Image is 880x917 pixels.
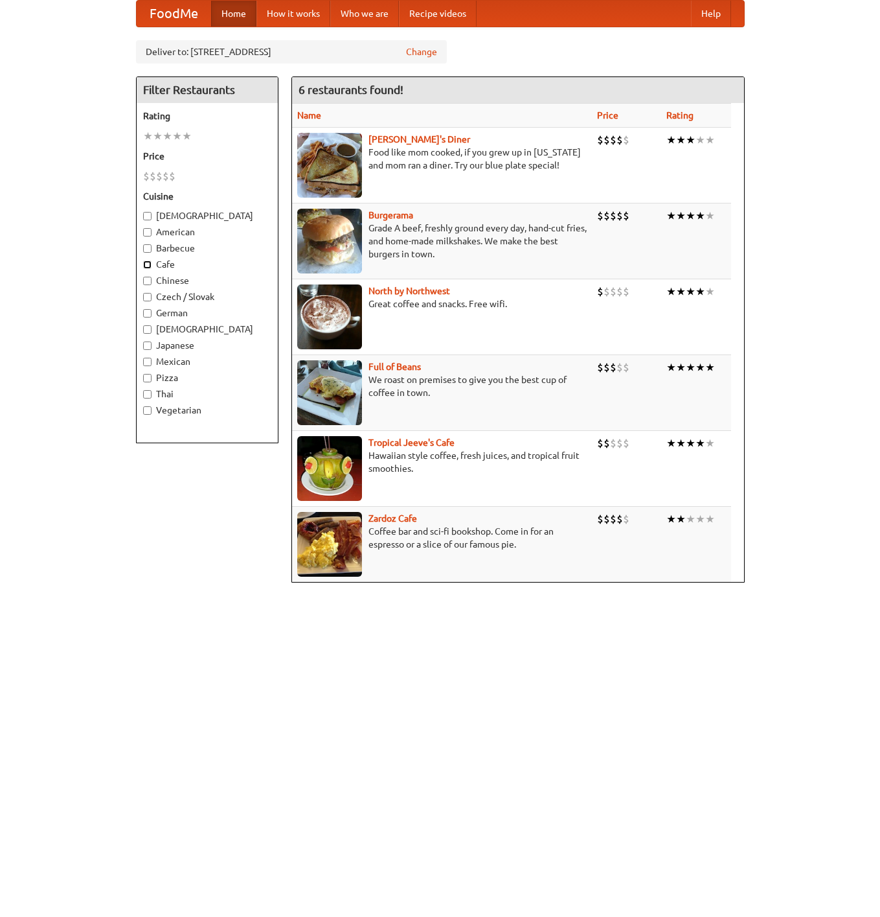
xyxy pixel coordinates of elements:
[666,436,676,450] li: ★
[143,323,271,336] label: [DEMOGRAPHIC_DATA]
[163,129,172,143] li: ★
[143,293,152,301] input: Czech / Slovak
[616,209,623,223] li: $
[610,209,616,223] li: $
[297,512,362,577] img: zardoz.jpg
[610,512,616,526] li: $
[705,209,715,223] li: ★
[623,133,629,147] li: $
[686,284,695,299] li: ★
[297,222,587,261] p: Grade A beef, freshly ground every day, hand-cut fries, and home-made milkshakes. We make the bes...
[616,436,623,450] li: $
[368,134,470,145] a: [PERSON_NAME]'s Diner
[610,436,616,450] li: $
[368,437,455,448] a: Tropical Jeeve's Cafe
[676,436,686,450] li: ★
[597,110,618,121] a: Price
[143,388,271,400] label: Thai
[676,209,686,223] li: ★
[143,169,150,183] li: $
[623,436,629,450] li: $
[299,84,403,96] ng-pluralize: 6 restaurants found!
[676,284,686,299] li: ★
[666,512,676,526] li: ★
[695,133,705,147] li: ★
[368,210,413,220] a: Burgerama
[705,512,715,526] li: ★
[666,110,694,121] a: Rating
[297,297,587,310] p: Great coffee and snacks. Free wifi.
[143,212,152,220] input: [DEMOGRAPHIC_DATA]
[616,133,623,147] li: $
[597,512,604,526] li: $
[695,209,705,223] li: ★
[156,169,163,183] li: $
[597,284,604,299] li: $
[604,133,610,147] li: $
[297,284,362,349] img: north.jpg
[686,209,695,223] li: ★
[143,261,152,269] input: Cafe
[143,110,271,122] h5: Rating
[604,284,610,299] li: $
[616,360,623,375] li: $
[172,129,182,143] li: ★
[597,133,604,147] li: $
[368,513,417,524] a: Zardoz Cafe
[604,209,610,223] li: $
[686,360,695,375] li: ★
[137,77,278,103] h4: Filter Restaurants
[695,284,705,299] li: ★
[143,290,271,303] label: Czech / Slovak
[368,286,450,296] a: North by Northwest
[666,133,676,147] li: ★
[143,129,153,143] li: ★
[623,209,629,223] li: $
[610,284,616,299] li: $
[623,360,629,375] li: $
[297,209,362,273] img: burgerama.jpg
[616,512,623,526] li: $
[163,169,169,183] li: $
[143,374,152,382] input: Pizza
[143,190,271,203] h5: Cuisine
[136,40,447,64] div: Deliver to: [STREET_ADDRESS]
[695,360,705,375] li: ★
[695,512,705,526] li: ★
[143,244,152,253] input: Barbecue
[150,169,156,183] li: $
[604,512,610,526] li: $
[297,449,587,475] p: Hawaiian style coffee, fresh juices, and tropical fruit smoothies.
[297,525,587,551] p: Coffee bar and sci-fi bookshop. Come in for an espresso or a slice of our famous pie.
[705,284,715,299] li: ★
[676,133,686,147] li: ★
[623,512,629,526] li: $
[143,325,152,334] input: [DEMOGRAPHIC_DATA]
[297,436,362,501] img: jeeves.jpg
[686,512,695,526] li: ★
[143,226,271,238] label: American
[610,133,616,147] li: $
[143,404,271,417] label: Vegetarian
[211,1,256,27] a: Home
[368,362,421,372] a: Full of Beans
[169,169,175,183] li: $
[597,209,604,223] li: $
[297,110,321,121] a: Name
[705,133,715,147] li: ★
[143,150,271,163] h5: Price
[705,360,715,375] li: ★
[666,360,676,375] li: ★
[182,129,192,143] li: ★
[137,1,211,27] a: FoodMe
[686,436,695,450] li: ★
[143,390,152,399] input: Thai
[153,129,163,143] li: ★
[406,45,437,58] a: Change
[695,436,705,450] li: ★
[676,360,686,375] li: ★
[623,284,629,299] li: $
[143,358,152,366] input: Mexican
